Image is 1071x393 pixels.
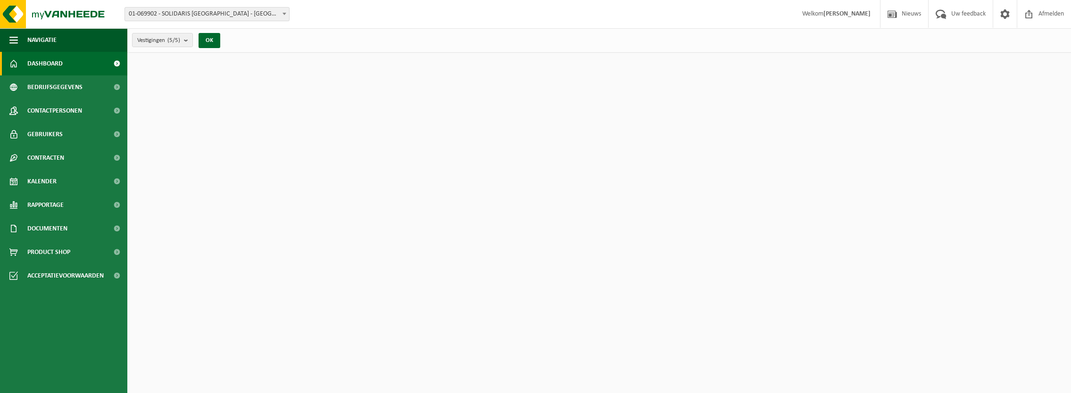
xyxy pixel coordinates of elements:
[27,99,82,123] span: Contactpersonen
[27,28,57,52] span: Navigatie
[132,33,193,47] button: Vestigingen(5/5)
[27,75,83,99] span: Bedrijfsgegevens
[167,37,180,43] count: (5/5)
[27,123,63,146] span: Gebruikers
[27,240,70,264] span: Product Shop
[27,52,63,75] span: Dashboard
[823,10,871,17] strong: [PERSON_NAME]
[27,146,64,170] span: Contracten
[125,7,290,21] span: 01-069902 - SOLIDARIS WEST-VLAANDEREN - KORTRIJK
[27,170,57,193] span: Kalender
[27,264,104,287] span: Acceptatievoorwaarden
[199,33,220,48] button: OK
[137,33,180,48] span: Vestigingen
[125,8,289,21] span: 01-069902 - SOLIDARIS WEST-VLAANDEREN - KORTRIJK
[27,193,64,217] span: Rapportage
[27,217,67,240] span: Documenten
